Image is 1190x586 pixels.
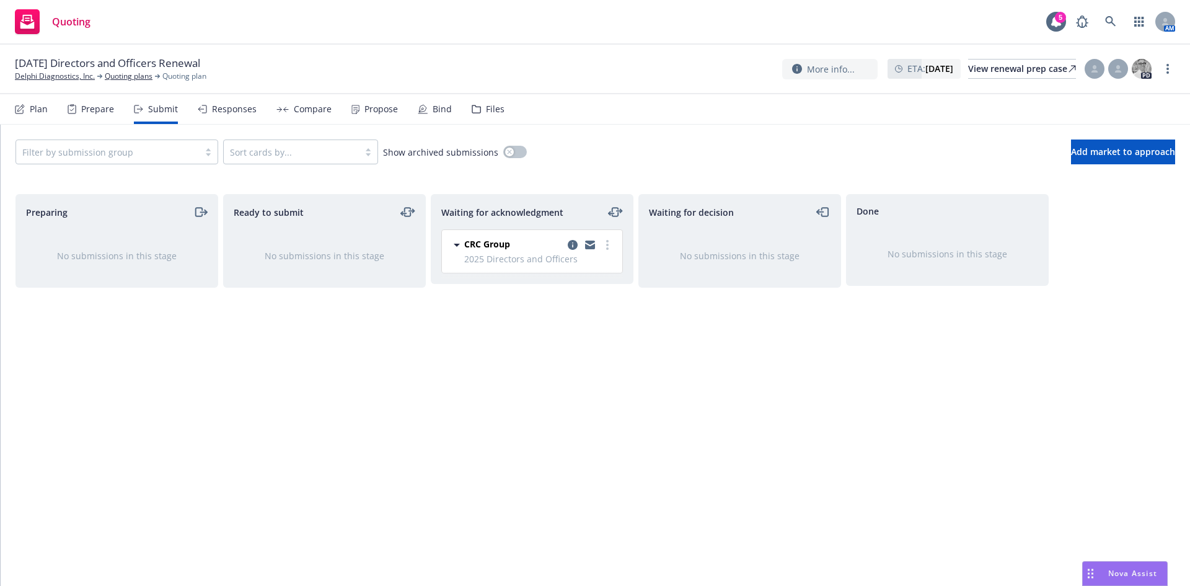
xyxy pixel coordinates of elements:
span: Done [857,205,879,218]
a: Search [1098,9,1123,34]
a: more [600,238,615,252]
span: Quoting [52,17,90,27]
span: Waiting for acknowledgment [441,206,563,219]
button: Add market to approach [1071,140,1175,164]
span: ETA : [907,62,953,75]
div: No submissions in this stage [866,247,1028,260]
div: No submissions in this stage [659,249,821,262]
button: Nova Assist [1082,561,1168,586]
div: Responses [212,104,257,114]
div: View renewal prep case [968,60,1076,78]
span: Preparing [26,206,68,219]
span: 2025 Directors and Officers [464,252,615,265]
span: More info... [807,63,855,76]
div: No submissions in this stage [36,249,198,262]
div: 5 [1055,12,1066,23]
strong: [DATE] [925,63,953,74]
span: Quoting plan [162,71,206,82]
span: Ready to submit [234,206,304,219]
div: No submissions in this stage [244,249,405,262]
div: Files [486,104,505,114]
a: more [1160,61,1175,76]
span: [DATE] Directors and Officers Renewal [15,56,200,71]
a: Quoting [10,4,95,39]
a: copy logging email [583,238,597,252]
a: View renewal prep case [968,59,1076,79]
a: copy logging email [565,238,580,252]
div: Propose [364,104,398,114]
div: Bind [433,104,452,114]
a: Report a Bug [1070,9,1095,34]
div: Prepare [81,104,114,114]
span: Show archived submissions [383,146,498,159]
a: Quoting plans [105,71,152,82]
div: Drag to move [1083,562,1098,585]
button: More info... [782,59,878,79]
span: Nova Assist [1108,568,1157,579]
div: Compare [294,104,332,114]
a: moveLeftRight [400,205,415,220]
img: photo [1132,59,1152,79]
a: Delphi Diagnostics, Inc. [15,71,95,82]
a: moveLeftRight [608,205,623,220]
span: Add market to approach [1071,146,1175,158]
div: Plan [30,104,48,114]
span: Waiting for decision [649,206,734,219]
a: moveLeft [816,205,831,220]
span: CRC Group [464,238,510,251]
a: moveRight [193,205,208,220]
a: Switch app [1127,9,1152,34]
div: Submit [148,104,178,114]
